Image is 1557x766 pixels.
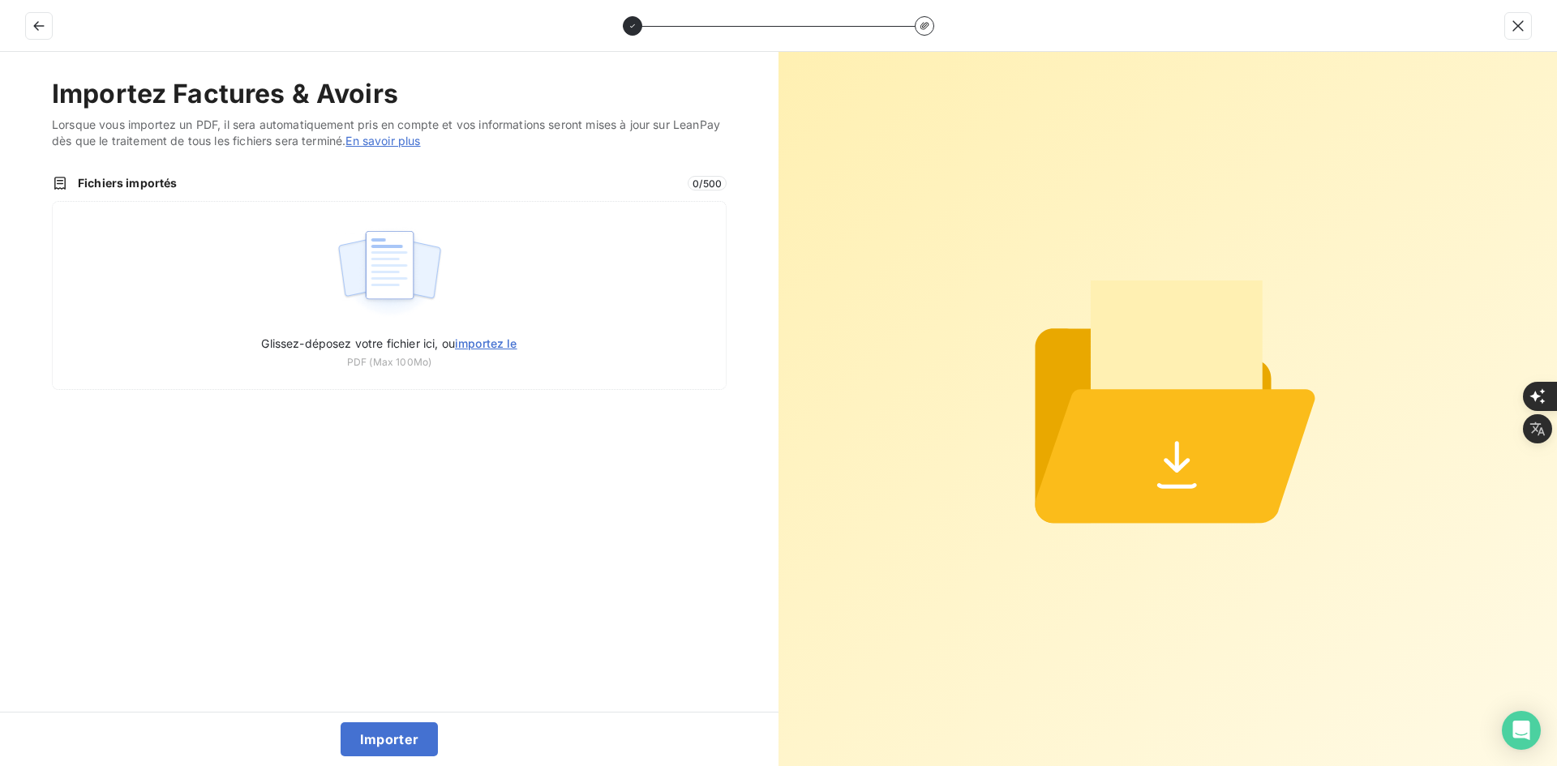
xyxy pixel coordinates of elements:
[688,176,727,190] span: 0 / 500
[455,336,517,350] span: importez le
[345,134,420,148] a: En savoir plus
[261,336,517,350] span: Glissez-déposez votre fichier ici, ou
[336,221,444,325] img: illustration
[1502,711,1541,750] div: Open Intercom Messenger
[52,78,727,110] h2: Importez Factures & Avoirs
[78,175,678,191] span: Fichiers importés
[52,117,727,149] span: Lorsque vous importez un PDF, il sera automatiquement pris en compte et vos informations seront m...
[341,722,439,756] button: Importer
[347,355,431,370] span: PDF (Max 100Mo)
